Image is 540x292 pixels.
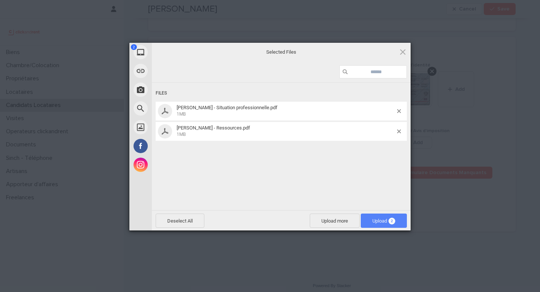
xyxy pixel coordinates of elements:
[129,155,219,174] div: Instagram
[388,218,395,224] span: 2
[129,99,219,118] div: Web Search
[129,43,219,62] div: My Device
[129,137,219,155] div: Facebook
[156,86,407,100] div: Files
[372,218,395,224] span: Upload
[156,214,204,228] span: Deselect All
[129,80,219,99] div: Take Photo
[361,214,407,228] span: Upload
[129,62,219,80] div: Link (URL)
[174,125,397,137] span: Adrien Wenger - Ressources.pdf
[177,125,250,131] span: [PERSON_NAME] - Ressources.pdf
[399,48,407,56] span: Click here or hit ESC to close picker
[174,105,397,117] span: Adrien Wenger - Situation professionnelle.pdf
[206,49,356,56] span: Selected Files
[129,118,219,137] div: Unsplash
[177,132,186,137] span: 1MB
[177,105,277,110] span: [PERSON_NAME] - Situation professionnelle.pdf
[310,214,360,228] span: Upload more
[177,111,186,117] span: 1MB
[131,44,137,50] span: 2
